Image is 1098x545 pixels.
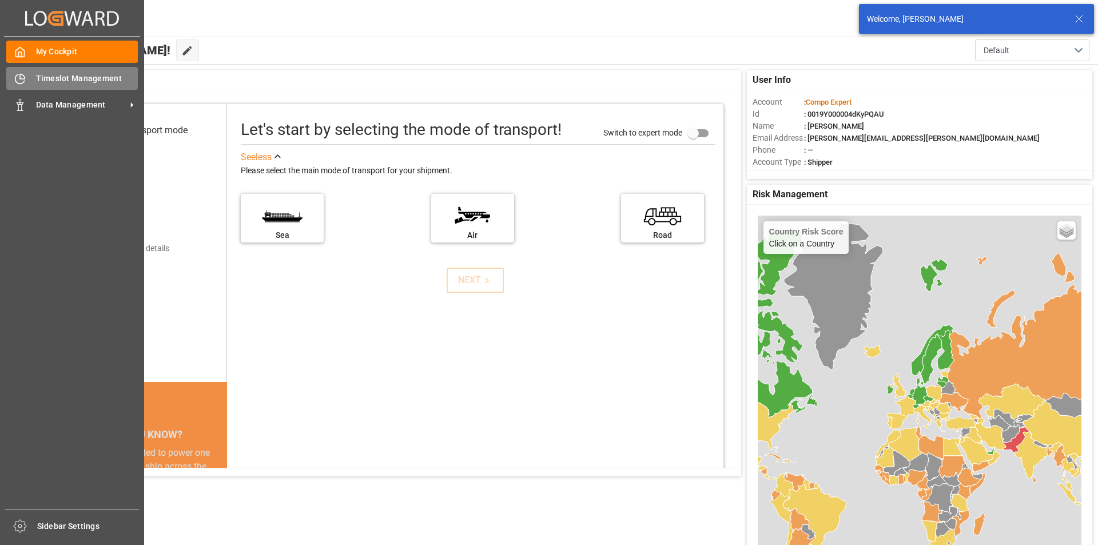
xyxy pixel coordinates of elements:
[804,134,1040,142] span: : [PERSON_NAME][EMAIL_ADDRESS][PERSON_NAME][DOMAIN_NAME]
[627,229,698,241] div: Road
[36,99,126,111] span: Data Management
[769,227,844,248] div: Click on a Country
[804,158,833,166] span: : Shipper
[458,273,493,287] div: NEXT
[753,96,804,108] span: Account
[75,446,213,528] div: The energy needed to power one large container ship across the ocean in a single day is the same ...
[867,13,1064,25] div: Welcome, [PERSON_NAME]
[804,146,813,154] span: : —
[246,229,318,241] div: Sea
[241,150,272,164] div: See less
[753,73,791,87] span: User Info
[753,188,828,201] span: Risk Management
[6,41,138,63] a: My Cockpit
[47,39,170,61] span: Hello [PERSON_NAME]!
[984,45,1009,57] span: Default
[62,422,227,446] div: DID YOU KNOW?
[753,132,804,144] span: Email Address
[1057,221,1076,240] a: Layers
[753,144,804,156] span: Phone
[975,39,1089,61] button: open menu
[806,98,852,106] span: Compo Expert
[769,227,844,236] h4: Country Risk Score
[804,110,884,118] span: : 0019Y000004dKyPQAU
[241,164,715,178] div: Please select the main mode of transport for your shipment.
[437,229,508,241] div: Air
[804,122,864,130] span: : [PERSON_NAME]
[6,67,138,89] a: Timeslot Management
[211,446,227,542] button: next slide / item
[753,120,804,132] span: Name
[753,156,804,168] span: Account Type
[603,128,682,137] span: Switch to expert mode
[804,98,852,106] span: :
[36,73,138,85] span: Timeslot Management
[753,108,804,120] span: Id
[241,118,562,142] div: Let's start by selecting the mode of transport!
[37,520,140,532] span: Sidebar Settings
[447,268,504,293] button: NEXT
[36,46,138,58] span: My Cockpit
